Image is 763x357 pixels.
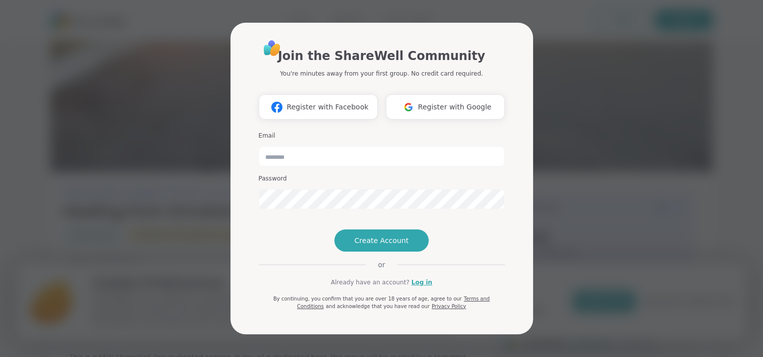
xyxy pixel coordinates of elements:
span: and acknowledge that you have read our [326,304,430,309]
p: You're minutes away from your first group. No credit card required. [280,69,483,78]
a: Log in [412,278,432,287]
span: or [366,260,397,270]
img: ShareWell Logo [261,37,283,59]
img: ShareWell Logomark [267,98,286,116]
button: Register with Facebook [259,94,378,120]
span: Register with Google [418,102,492,112]
h1: Join the ShareWell Community [278,47,485,65]
span: By continuing, you confirm that you are over 18 years of age, agree to our [273,296,462,302]
a: Terms and Conditions [297,296,490,309]
a: Privacy Policy [432,304,466,309]
h3: Email [259,132,505,140]
button: Register with Google [386,94,505,120]
h3: Password [259,174,505,183]
button: Create Account [334,229,429,252]
span: Already have an account? [331,278,409,287]
span: Register with Facebook [286,102,368,112]
span: Create Account [355,235,409,246]
img: ShareWell Logomark [399,98,418,116]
